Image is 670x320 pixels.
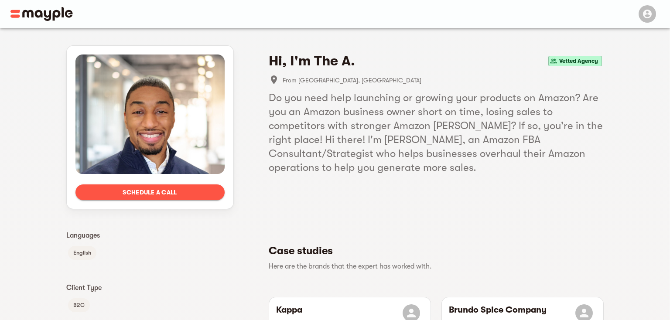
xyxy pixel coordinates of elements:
span: From [GEOGRAPHIC_DATA], [GEOGRAPHIC_DATA] [283,75,604,85]
h5: Case studies [269,244,597,258]
button: Schedule a call [75,184,225,200]
span: B2C [68,300,90,310]
p: Here are the brands that the expert has worked with. [269,261,597,272]
span: Schedule a call [82,187,218,197]
h4: Hi, I'm The A. [269,52,355,70]
p: Client Type [66,283,234,293]
span: English [68,248,96,258]
p: Languages [66,230,234,241]
h5: Do you need help launching or growing your products on Amazon? Are you an Amazon business owner s... [269,91,604,174]
span: Menu [633,10,660,17]
img: Main logo [10,7,73,21]
span: Vetted Agency [556,56,602,66]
